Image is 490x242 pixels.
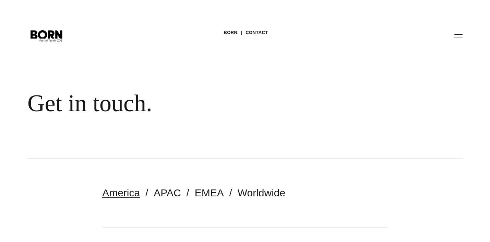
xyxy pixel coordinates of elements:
[246,27,268,38] a: Contact
[195,187,224,198] a: EMEA
[27,89,418,117] div: Get in touch.
[102,187,140,198] a: America
[154,187,181,198] a: APAC
[450,28,467,43] button: Open
[238,187,286,198] a: Worldwide
[224,27,237,38] a: BORN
